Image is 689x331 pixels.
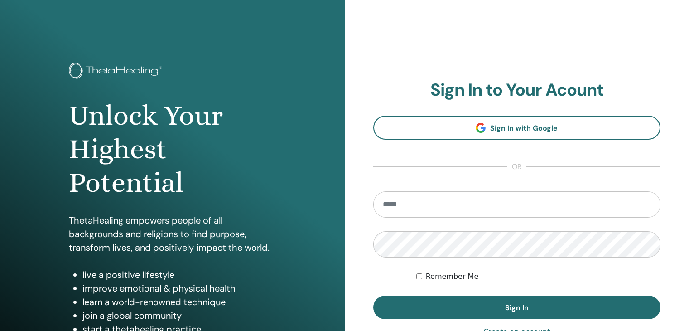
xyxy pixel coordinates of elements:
label: Remember Me [426,271,479,282]
li: live a positive lifestyle [82,268,276,282]
span: Sign In [505,303,529,312]
li: improve emotional & physical health [82,282,276,295]
li: join a global community [82,309,276,322]
a: Sign In with Google [373,116,661,140]
h2: Sign In to Your Acount [373,80,661,101]
span: or [507,161,526,172]
button: Sign In [373,296,661,319]
p: ThetaHealing empowers people of all backgrounds and religions to find purpose, transform lives, a... [69,214,276,254]
h1: Unlock Your Highest Potential [69,99,276,200]
span: Sign In with Google [490,123,558,133]
li: learn a world-renowned technique [82,295,276,309]
div: Keep me authenticated indefinitely or until I manually logout [416,271,660,282]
